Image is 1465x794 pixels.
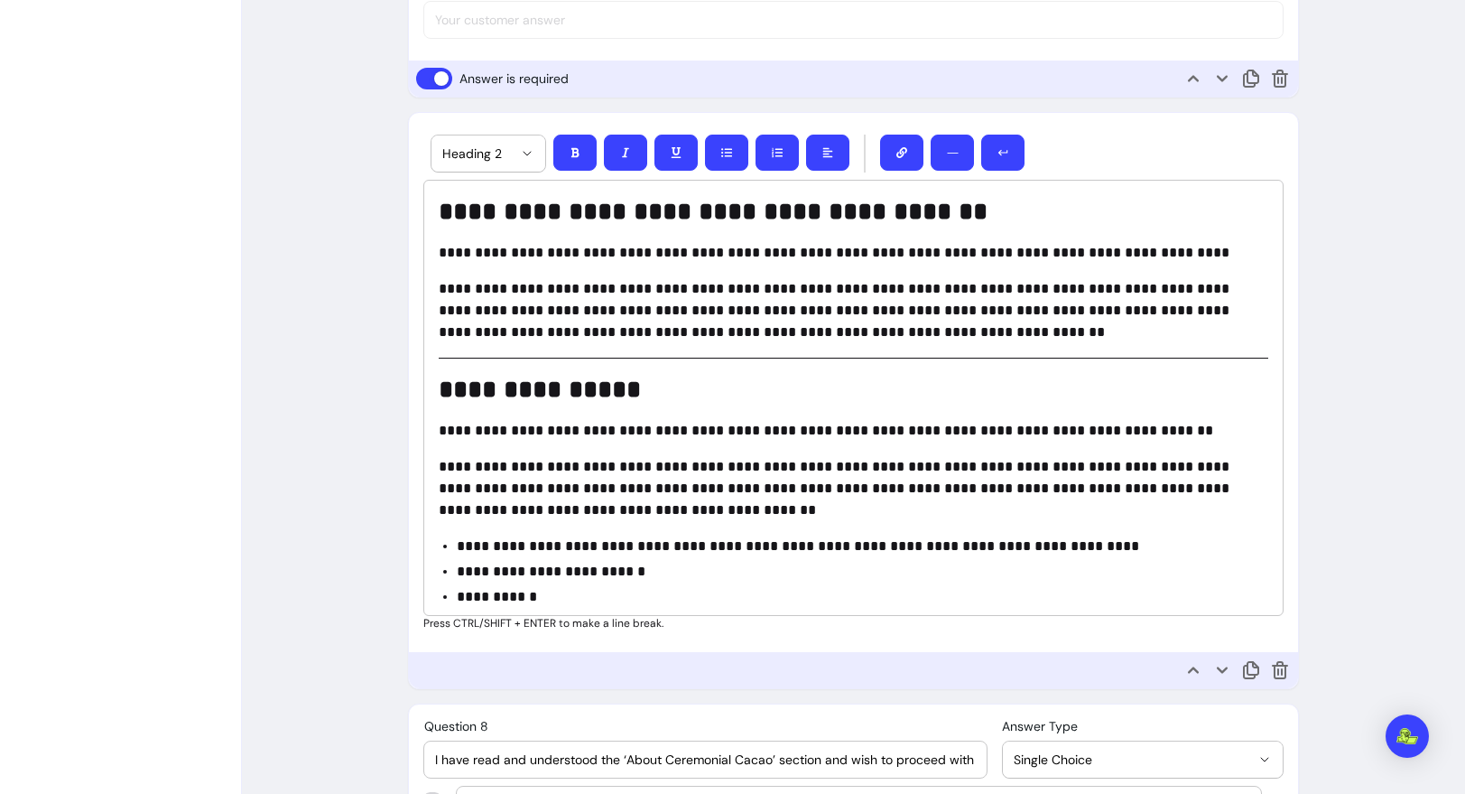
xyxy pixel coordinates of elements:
[1240,68,1262,89] span: Duplicate
[424,718,488,734] span: Question 8
[1386,715,1429,758] div: Open Intercom Messenger
[431,135,545,172] button: Heading 2
[1003,742,1283,778] button: Single Choice
[1182,68,1204,89] span: Move up
[423,616,1283,631] p: Press CTRL/SHIFT + ENTER to make a line break.
[1182,659,1204,681] span: Move up
[1014,751,1250,769] span: Single Choice
[442,145,513,163] span: Heading 2
[931,135,974,171] button: ―
[416,68,568,89] input: Answer is required
[1211,68,1233,89] span: Move down
[435,751,975,769] input: Question 8
[1240,659,1262,681] span: Duplicate
[1211,659,1233,681] span: Move down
